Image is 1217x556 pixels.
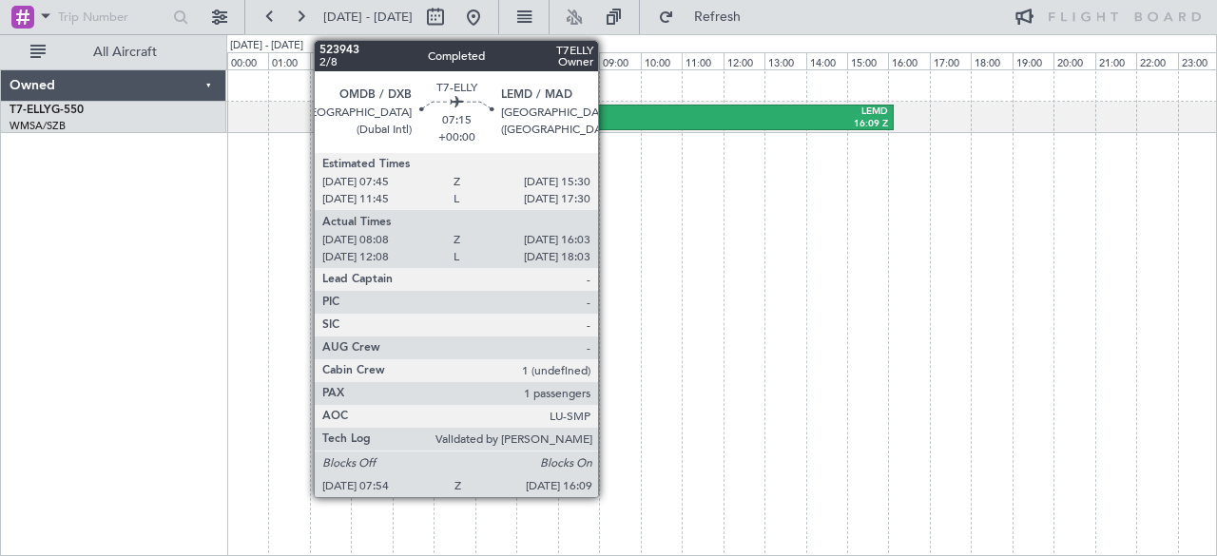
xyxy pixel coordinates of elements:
div: 14:00 [806,52,847,69]
div: 02:00 [310,52,351,69]
div: 20:00 [1053,52,1094,69]
div: 04:00 [393,52,434,69]
span: T7-ELLY [10,105,51,116]
div: 00:00 [227,52,268,69]
div: 15:00 [847,52,888,69]
span: Refresh [678,10,758,24]
div: 16:00 [888,52,929,69]
div: 19:00 [1013,52,1053,69]
div: 12:00 [724,52,764,69]
div: 07:54 Z [558,118,724,131]
span: All Aircraft [49,46,201,59]
div: LEMD [724,105,889,119]
div: 07:00 [516,52,557,69]
button: Refresh [649,2,763,32]
div: 08:00 [558,52,599,69]
span: [DATE] - [DATE] [323,9,413,26]
div: 03:00 [351,52,392,69]
div: 13:00 [764,52,805,69]
div: 05:00 [434,52,474,69]
div: 11:00 [682,52,723,69]
div: 01:00 [268,52,309,69]
div: 18:00 [971,52,1012,69]
div: 17:00 [930,52,971,69]
input: Trip Number [58,3,167,31]
div: 16:09 Z [724,118,889,131]
div: 21:00 [1095,52,1136,69]
div: 10:00 [641,52,682,69]
div: 22:00 [1136,52,1177,69]
a: T7-ELLYG-550 [10,105,84,116]
div: OMDB [558,105,724,119]
button: All Aircraft [21,37,206,67]
div: 09:00 [599,52,640,69]
div: [DATE] - [DATE] [230,38,303,54]
div: 06:00 [475,52,516,69]
a: WMSA/SZB [10,119,66,133]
